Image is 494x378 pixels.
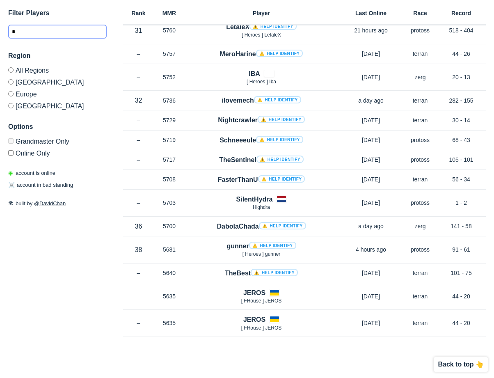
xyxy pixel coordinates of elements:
p: 5719 [154,136,185,144]
p: a day ago [338,222,404,230]
span: [ Heroes ] Iba [247,79,276,85]
p: 5757 [154,50,185,58]
p: 30 - 14 [437,116,486,124]
p: – [123,50,154,58]
h4: TheBest [225,268,298,278]
p: terran [404,96,437,105]
h3: Region [8,51,107,61]
p: 20 - 13 [437,73,486,81]
p: [DATE] [338,175,404,183]
h4: FasterThanU [218,175,305,184]
label: Only show accounts currently laddering [8,147,107,157]
p: 44 - 20 [437,292,486,300]
p: – [123,199,154,207]
h6: Last Online [338,10,404,16]
h6: Record [437,10,486,16]
input: [GEOGRAPHIC_DATA] [8,79,14,85]
p: 282 - 155 [437,96,486,105]
p: terran [404,292,437,300]
p: protoss [404,136,437,144]
p: 56 - 34 [437,175,486,183]
p: 5635 [154,319,185,327]
p: [DATE] [338,292,404,300]
h4: SilentHydra [236,195,273,204]
p: zerg [404,73,437,81]
p: 5708 [154,175,185,183]
h6: Player [185,10,338,16]
p: account is online [8,169,55,177]
p: 5635 [154,292,185,300]
p: – [123,292,154,300]
h3: Options [8,122,107,132]
h4: LetaleX [226,22,297,32]
p: 91 - 61 [437,245,486,254]
a: ⚠️ Help identify [258,175,305,183]
p: 4 hours ago [338,245,404,254]
h4: JEROS [243,288,265,298]
h4: Nightcrawler [218,115,305,125]
input: Grandmaster Only [8,138,14,144]
a: ⚠️ Help identify [249,23,297,30]
input: Europe [8,91,14,96]
p: 5736 [154,96,185,105]
h4: MeroHarine [220,49,303,59]
p: – [123,116,154,124]
p: 38 [123,245,154,254]
a: ⚠️ Help identify [256,50,303,57]
span: [ Heroes ] gunner [242,251,281,257]
p: 5681 [154,245,185,254]
h6: Race [404,10,437,16]
p: [DATE] [338,50,404,58]
p: 5752 [154,73,185,81]
p: protoss [404,245,437,254]
p: Back to top 👆 [438,361,484,368]
p: terran [404,269,437,277]
p: [DATE] [338,136,404,144]
a: ⚠️ Help identify [256,156,304,163]
h4: JEROS [243,315,265,324]
p: – [123,156,154,164]
input: [GEOGRAPHIC_DATA] [8,103,14,108]
a: ⚠️ Help identify [256,136,303,143]
p: 36 [123,222,154,231]
p: terran [404,50,437,58]
p: protoss [404,156,437,164]
p: 21 hours ago [338,26,404,34]
span: [ FHouse ] JEROS [241,298,282,304]
h4: Schneeeule [220,135,303,145]
span: ◉ [8,170,13,176]
span: [ Heroes ] LetaleX [242,32,281,38]
p: terran [404,116,437,124]
a: ⚠️ Help identify [249,242,296,249]
p: [DATE] [338,319,404,327]
p: terran [404,319,437,327]
input: All Regions [8,67,14,73]
h4: DabolaChada [217,222,306,231]
p: 68 - 43 [437,136,486,144]
p: 141 - 58 [437,222,486,230]
p: terran [404,175,437,183]
label: [GEOGRAPHIC_DATA] [8,100,107,110]
h4: gunner [227,241,296,251]
a: ⚠️ Help identify [251,269,298,276]
p: 31 [123,26,154,35]
label: All Regions [8,67,107,76]
p: 44 - 26 [437,50,486,58]
span: ☠️ [8,182,15,188]
p: 5760 [154,26,185,34]
p: [DATE] [338,156,404,164]
p: zerg [404,222,437,230]
label: [GEOGRAPHIC_DATA] [8,76,107,88]
p: [DATE] [338,269,404,277]
p: 101 - 75 [437,269,486,277]
h4: ilovemech [222,96,301,105]
h4: IBA [249,69,260,78]
p: 5717 [154,156,185,164]
p: protoss [404,199,437,207]
p: 1 - 2 [437,199,486,207]
p: [DATE] [338,73,404,81]
p: 32 [123,96,154,105]
h4: TheSentinel [219,155,303,165]
p: [DATE] [338,116,404,124]
a: DavidChan [39,200,66,206]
